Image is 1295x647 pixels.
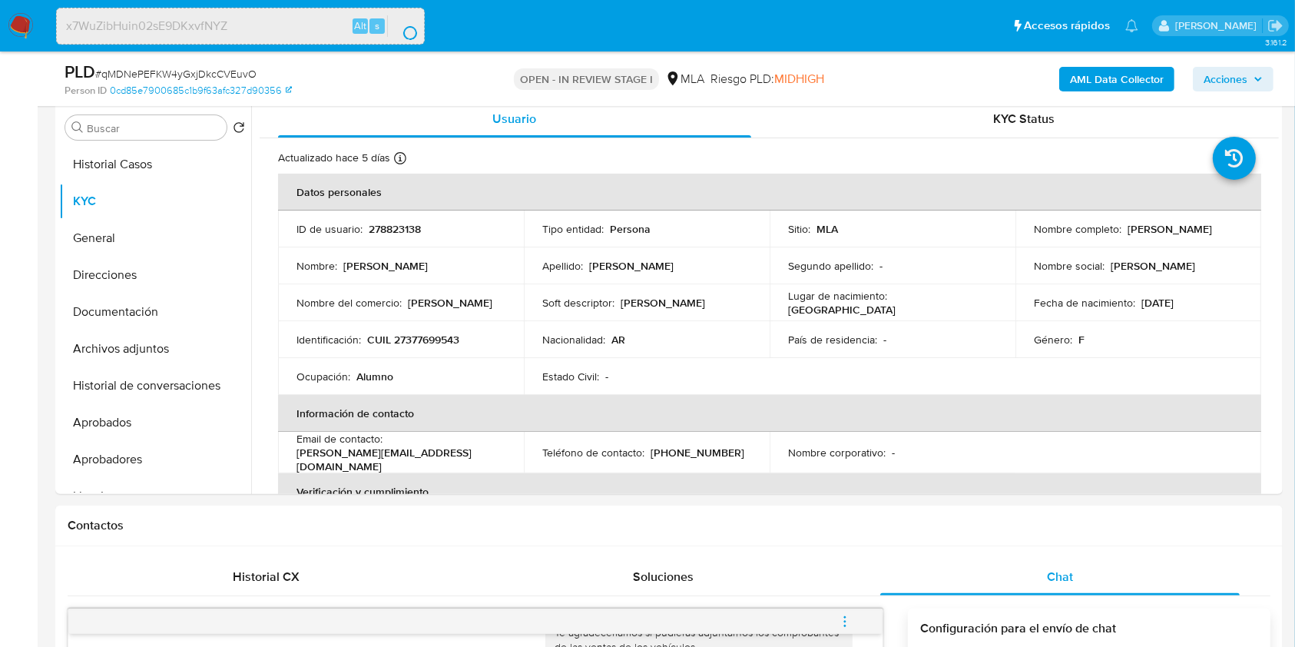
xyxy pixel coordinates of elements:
[233,568,300,586] span: Historial CX
[788,289,887,303] p: Lugar de nacimiento :
[296,446,499,473] p: [PERSON_NAME][EMAIL_ADDRESS][DOMAIN_NAME]
[59,441,251,478] button: Aprobadores
[68,518,1270,533] h1: Contactos
[1128,222,1212,236] p: [PERSON_NAME]
[610,222,651,236] p: Persona
[95,66,257,81] span: # qMDNePEFKW4yGxjDkcCVEuvO
[879,259,883,273] p: -
[71,121,84,134] button: Buscar
[59,294,251,330] button: Documentación
[788,222,810,236] p: Sitio :
[278,395,1261,432] th: Información de contacto
[788,333,877,347] p: País de residencia :
[788,303,896,317] p: [GEOGRAPHIC_DATA]
[87,121,220,135] input: Buscar
[59,330,251,367] button: Archivos adjuntos
[296,333,361,347] p: Identificación :
[710,71,824,88] span: Riesgo PLD:
[892,446,895,460] p: -
[542,259,583,273] p: Apellido :
[1034,259,1105,273] p: Nombre social :
[1267,18,1283,34] a: Salir
[1125,19,1138,32] a: Notificaciones
[1024,18,1110,34] span: Accesos rápidos
[59,367,251,404] button: Historial de conversaciones
[1034,333,1072,347] p: Género :
[651,446,744,460] p: [PHONE_NUMBER]
[296,432,383,446] p: Email de contacto :
[375,18,379,33] span: s
[1141,296,1174,310] p: [DATE]
[110,84,292,98] a: 0cd85e7900685c1b9f63afc327d90356
[57,16,424,36] input: Buscar usuario o caso...
[492,110,536,128] span: Usuario
[589,259,674,273] p: [PERSON_NAME]
[1034,296,1135,310] p: Fecha de nacimiento :
[788,446,886,460] p: Nombre corporativo :
[1059,67,1174,91] button: AML Data Collector
[542,446,644,460] p: Teléfono de contacto :
[354,18,366,33] span: Alt
[59,257,251,294] button: Direcciones
[542,296,614,310] p: Soft descriptor :
[367,333,459,347] p: CUIL 27377699543
[65,84,107,98] b: Person ID
[296,259,337,273] p: Nombre :
[278,174,1261,211] th: Datos personales
[621,296,705,310] p: [PERSON_NAME]
[278,473,1261,510] th: Verificación y cumplimiento
[1078,333,1085,347] p: F
[356,370,393,383] p: Alumno
[611,333,625,347] p: AR
[1204,67,1247,91] span: Acciones
[1047,568,1073,586] span: Chat
[369,222,421,236] p: 278823138
[1070,67,1164,91] b: AML Data Collector
[633,568,694,586] span: Soluciones
[774,70,824,88] span: MIDHIGH
[408,296,492,310] p: [PERSON_NAME]
[920,621,1258,636] h3: Configuración para el envío de chat
[1265,36,1287,48] span: 3.161.2
[542,222,604,236] p: Tipo entidad :
[1193,67,1273,91] button: Acciones
[993,110,1055,128] span: KYC Status
[59,220,251,257] button: General
[296,296,402,310] p: Nombre del comercio :
[296,370,350,383] p: Ocupación :
[514,68,659,90] p: OPEN - IN REVIEW STAGE I
[883,333,886,347] p: -
[542,333,605,347] p: Nacionalidad :
[820,603,870,640] button: menu-action
[296,222,363,236] p: ID de usuario :
[1175,18,1262,33] p: julieta.rodriguez@mercadolibre.com
[59,404,251,441] button: Aprobados
[59,478,251,515] button: Lista Interna
[816,222,838,236] p: MLA
[59,183,251,220] button: KYC
[233,121,245,138] button: Volver al orden por defecto
[65,59,95,84] b: PLD
[278,151,390,165] p: Actualizado hace 5 días
[605,370,608,383] p: -
[542,370,599,383] p: Estado Civil :
[1034,222,1121,236] p: Nombre completo :
[1111,259,1195,273] p: [PERSON_NAME]
[665,71,704,88] div: MLA
[788,259,873,273] p: Segundo apellido :
[343,259,428,273] p: [PERSON_NAME]
[59,146,251,183] button: Historial Casos
[387,15,419,37] button: search-icon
